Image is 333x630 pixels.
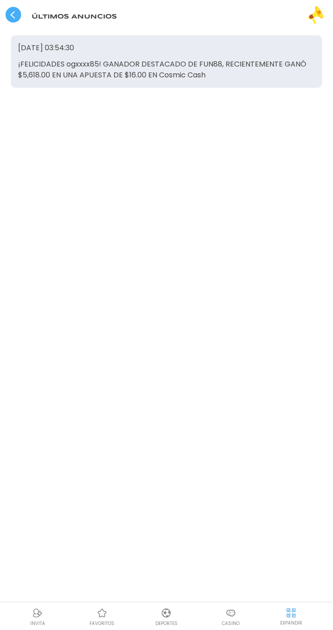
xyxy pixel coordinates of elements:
[18,43,315,53] p: [DATE] 03:54:30
[222,620,240,627] p: Casino
[161,608,172,619] img: Deportes
[89,620,114,627] p: favoritos
[134,606,199,627] a: DeportesDeportesDeportes
[70,606,135,627] a: Casino FavoritosCasino Favoritosfavoritos
[30,620,45,627] p: INVITA
[97,608,108,619] img: Casino Favoritos
[155,620,178,627] p: Deportes
[32,608,43,619] img: Referral
[199,606,263,627] a: CasinoCasinoCasino
[286,607,297,619] img: hide
[18,59,315,81] p: ¡FELICIDADES ogxxxx85! GANADOR DESTACADO DE FUN88, RECIENTEMENTE GANÓ $5,618.00 EN UNA APUESTA DE...
[225,608,236,619] img: Casino
[280,620,302,626] p: EXPANDIR
[5,606,70,627] a: ReferralReferralINVITA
